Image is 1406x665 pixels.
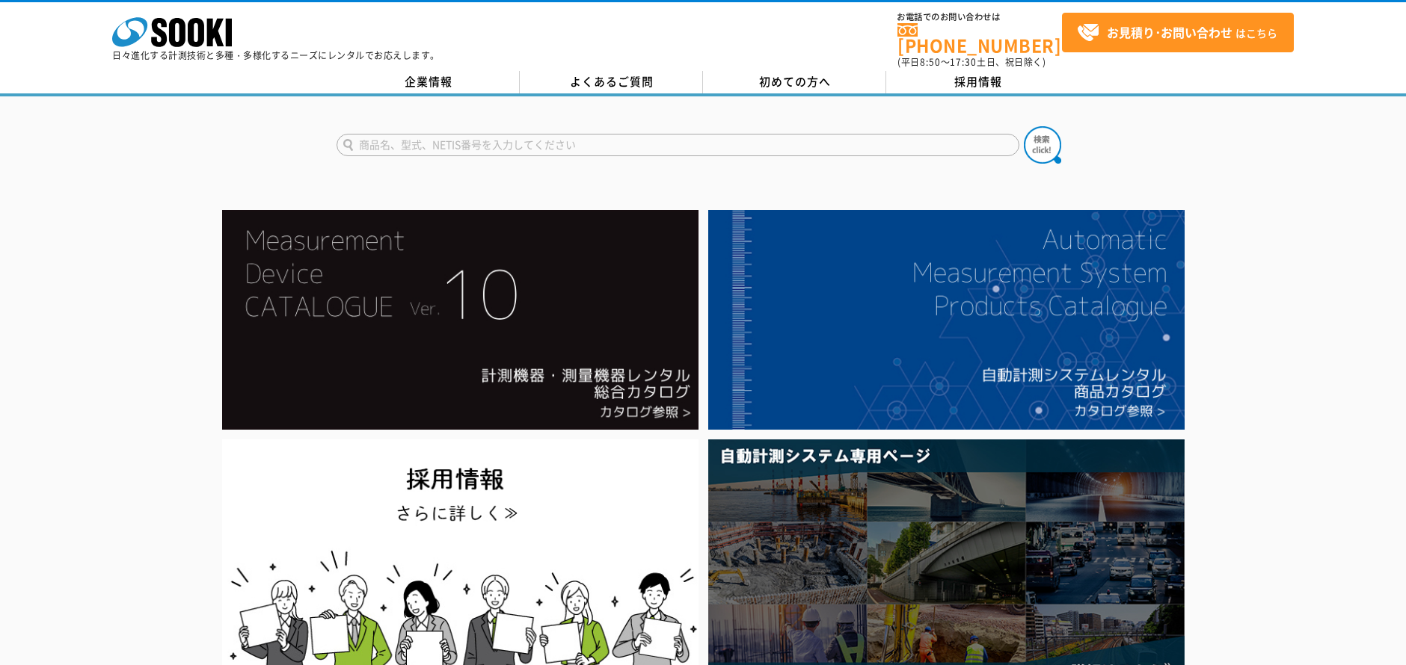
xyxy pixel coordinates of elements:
span: 初めての方へ [759,73,831,90]
a: 初めての方へ [703,71,886,93]
span: (平日 ～ 土日、祝日除く) [897,55,1046,69]
span: 17:30 [950,55,977,69]
a: お見積り･お問い合わせはこちら [1062,13,1294,52]
img: Catalog Ver10 [222,210,699,430]
span: お電話でのお問い合わせは [897,13,1062,22]
a: 企業情報 [337,71,520,93]
a: [PHONE_NUMBER] [897,23,1062,54]
span: 8:50 [920,55,941,69]
p: 日々進化する計測技術と多種・多様化するニーズにレンタルでお応えします。 [112,51,440,60]
strong: お見積り･お問い合わせ [1107,23,1232,41]
span: はこちら [1077,22,1277,44]
img: btn_search.png [1024,126,1061,164]
a: 採用情報 [886,71,1069,93]
a: よくあるご質問 [520,71,703,93]
img: 自動計測システムカタログ [708,210,1185,430]
input: 商品名、型式、NETIS番号を入力してください [337,134,1019,156]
